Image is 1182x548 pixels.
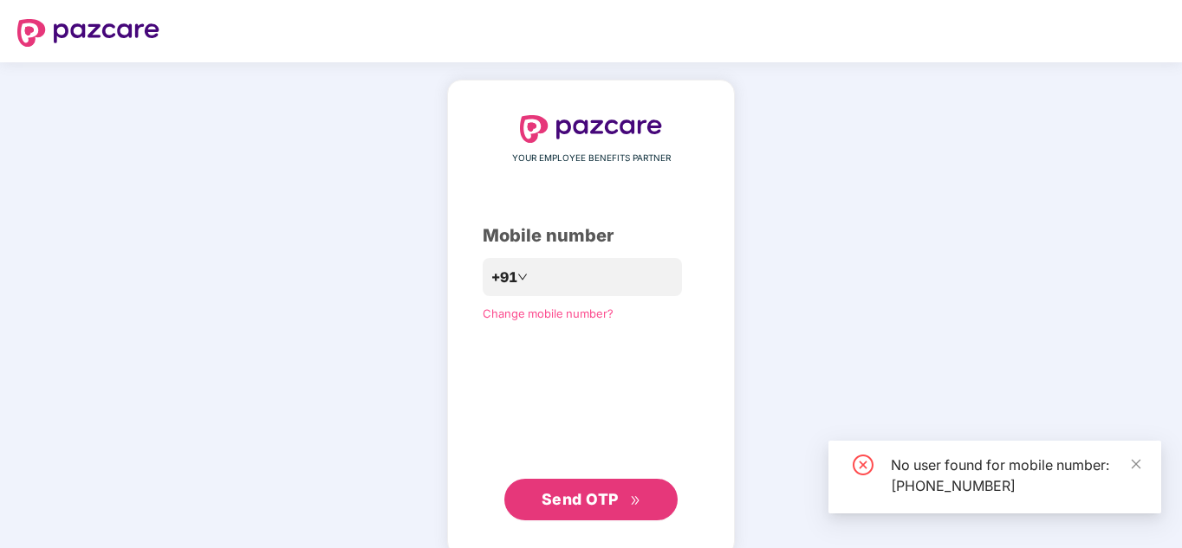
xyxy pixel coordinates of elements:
[483,306,614,320] a: Change mobile number?
[1130,458,1142,470] span: close
[504,479,678,520] button: Send OTPdouble-right
[512,152,671,165] span: YOUR EMPLOYEE BENEFITS PARTNER
[542,490,619,508] span: Send OTP
[520,115,662,143] img: logo
[517,272,528,282] span: down
[483,222,699,249] div: Mobile number
[853,455,874,475] span: close-circle
[491,267,517,288] span: +91
[630,495,641,506] span: double-right
[17,19,159,47] img: logo
[891,455,1140,496] div: No user found for mobile number: [PHONE_NUMBER]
